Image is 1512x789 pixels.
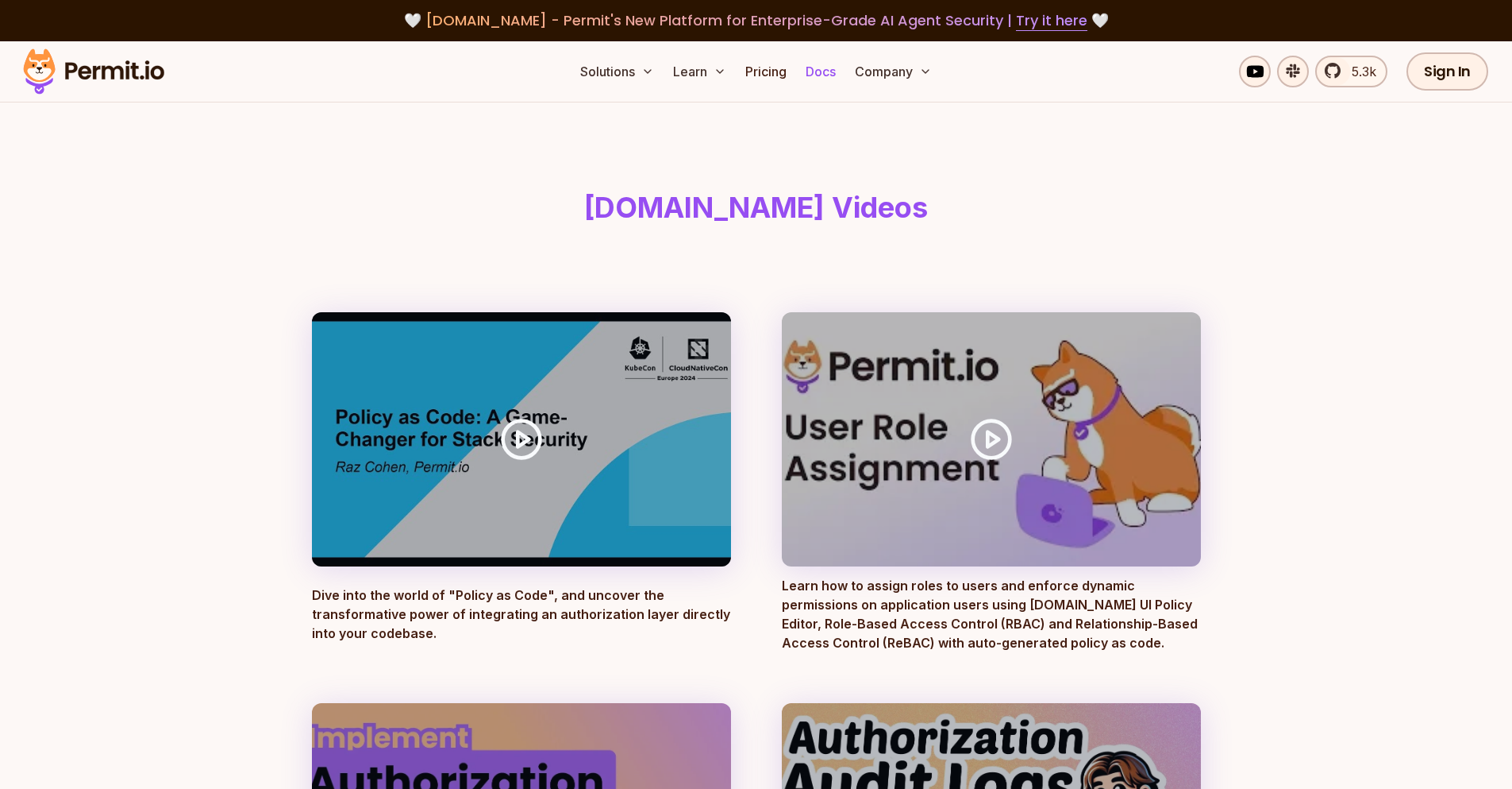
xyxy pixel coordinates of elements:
span: [DOMAIN_NAME] - Permit's New Platform for Enterprise-Grade AI Agent Security | [425,10,1087,30]
button: Solutions [574,56,660,87]
span: 5.3k [1342,62,1376,81]
button: Learn [667,56,733,87]
h1: [DOMAIN_NAME] Videos [315,191,1198,223]
img: Permit logo [16,44,171,99]
a: Try it here [1016,10,1087,31]
p: Dive into the world of "Policy as Code", and uncover the transformative power of integrating an a... [312,586,731,652]
a: Pricing [739,56,793,87]
a: Docs [799,56,842,87]
a: 5.3k [1315,56,1387,87]
div: 🤍 🤍 [38,10,1474,32]
a: Sign In [1406,52,1488,91]
button: Company [848,56,938,87]
p: Learn how to assign roles to users and enforce dynamic permissions on application users using [DO... [782,576,1201,652]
